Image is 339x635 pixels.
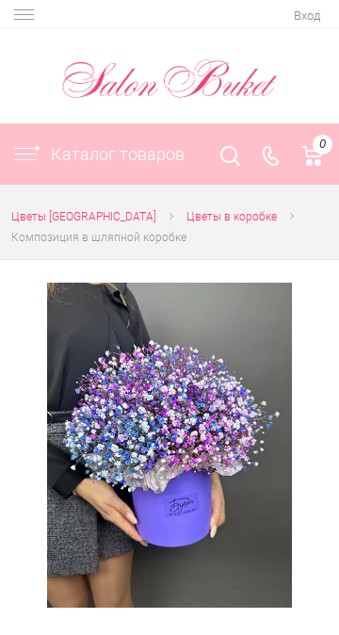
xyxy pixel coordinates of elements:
span: Цветы в коробке [186,210,277,223]
img: Композиция в шляпной коробке [47,283,291,609]
span: Цветы [GEOGRAPHIC_DATA] [11,210,156,223]
a: Вход [294,8,320,23]
span: Композиция в шляпной коробке [11,231,186,244]
span: 0 [313,135,332,155]
a: Цветы в коробке [186,207,277,227]
a: Увеличить [34,283,305,609]
a: Цветы [GEOGRAPHIC_DATA] [11,207,156,227]
img: Цветы Нижний Новгород [61,55,279,104]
